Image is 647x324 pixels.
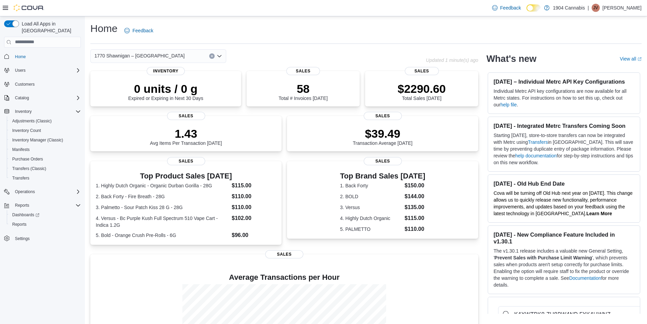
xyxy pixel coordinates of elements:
[96,232,229,239] dt: 5. Bold - Orange Crush Pre-Rolls - 6G
[592,4,600,12] div: Jeffrey Villeneuve
[10,165,81,173] span: Transfers (Classic)
[10,155,81,163] span: Purchase Orders
[493,248,634,288] p: The v1.30.1 release includes a valuable new General Setting, ' ', which prevents sales when produ...
[94,52,185,60] span: 1770 Shawnigan – [GEOGRAPHIC_DATA]
[12,188,38,196] button: Operations
[96,193,229,200] dt: 2. Back Forty - Fire Breath - 28G
[12,166,46,171] span: Transfers (Classic)
[15,189,35,194] span: Operations
[7,220,84,229] button: Reports
[405,203,425,211] dd: $135.00
[12,137,63,143] span: Inventory Manager (Classic)
[12,128,41,133] span: Inventory Count
[232,203,276,211] dd: $110.00
[15,109,32,114] span: Inventory
[7,126,84,135] button: Inventory Count
[1,52,84,62] button: Home
[167,112,205,120] span: Sales
[489,1,524,15] a: Feedback
[167,157,205,165] span: Sales
[12,234,81,242] span: Settings
[1,79,84,89] button: Customers
[7,173,84,183] button: Transfers
[1,107,84,116] button: Inventory
[15,82,35,87] span: Customers
[340,204,402,211] dt: 3. Versus
[603,4,642,12] p: [PERSON_NAME]
[12,235,32,243] a: Settings
[10,155,46,163] a: Purchase Orders
[265,250,303,258] span: Sales
[10,136,66,144] a: Inventory Manager (Classic)
[7,145,84,154] button: Manifests
[405,214,425,222] dd: $115.00
[232,192,276,201] dd: $110.00
[232,231,276,239] dd: $96.00
[405,192,425,201] dd: $144.00
[12,118,52,124] span: Adjustments (Classic)
[353,127,413,146] div: Transaction Average [DATE]
[7,154,84,164] button: Purchase Orders
[10,220,29,228] a: Reports
[493,231,634,245] h3: [DATE] - New Compliance Feature Included in v1.30.1
[12,80,81,88] span: Customers
[15,95,29,101] span: Catalog
[96,215,229,228] dt: 4. Versus - Bc Purple Kush Full Spectrum 510 Vape Cart - Indica 1.2G
[232,182,276,190] dd: $115.00
[398,82,446,96] p: $2290.60
[12,175,29,181] span: Transfers
[96,204,229,211] dt: 3. Palmetto - Sour Patch Kiss 28 G - 28G
[10,146,32,154] a: Manifests
[128,82,203,96] p: 0 units / 0 g
[209,53,215,59] button: Clear input
[12,201,32,209] button: Reports
[10,117,81,125] span: Adjustments (Classic)
[12,107,81,116] span: Inventory
[12,52,81,61] span: Home
[587,211,612,216] strong: Learn More
[7,164,84,173] button: Transfers (Classic)
[500,102,517,107] a: help file
[15,68,25,73] span: Users
[132,27,153,34] span: Feedback
[96,172,276,180] h3: Top Product Sales [DATE]
[405,182,425,190] dd: $150.00
[90,22,118,35] h1: Home
[12,66,28,74] button: Users
[495,255,592,260] strong: Prevent Sales with Purchase Limit Warning
[7,210,84,220] a: Dashboards
[340,215,402,222] dt: 4. Highly Dutch Organic
[553,4,585,12] p: 1904 Cannabis
[10,136,81,144] span: Inventory Manager (Classic)
[12,201,81,209] span: Reports
[96,182,229,189] dt: 1. Highly Dutch Organic - Organic Durban Gorilla - 28G
[12,222,26,227] span: Reports
[637,57,642,61] svg: External link
[150,127,222,140] p: 1.43
[19,20,81,34] span: Load All Apps in [GEOGRAPHIC_DATA]
[340,182,402,189] dt: 1. Back Forty
[10,174,81,182] span: Transfers
[528,139,548,145] a: Transfers
[10,126,81,135] span: Inventory Count
[340,226,402,233] dt: 5. PALMETTO
[526,4,541,12] input: Dark Mode
[1,93,84,103] button: Catalog
[493,190,632,216] span: Cova will be turning off Old Hub next year on [DATE]. This change allows us to quickly release ne...
[588,4,589,12] p: |
[12,66,81,74] span: Users
[364,157,402,165] span: Sales
[10,211,81,219] span: Dashboards
[7,135,84,145] button: Inventory Manager (Classic)
[364,112,402,120] span: Sales
[340,172,425,180] h3: Top Brand Sales [DATE]
[14,4,44,11] img: Cova
[12,94,32,102] button: Catalog
[486,53,536,64] h2: What's new
[122,24,156,37] a: Feedback
[12,147,30,152] span: Manifests
[569,275,601,281] a: Documentation
[12,107,34,116] button: Inventory
[128,82,203,101] div: Expired or Expiring in Next 30 Days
